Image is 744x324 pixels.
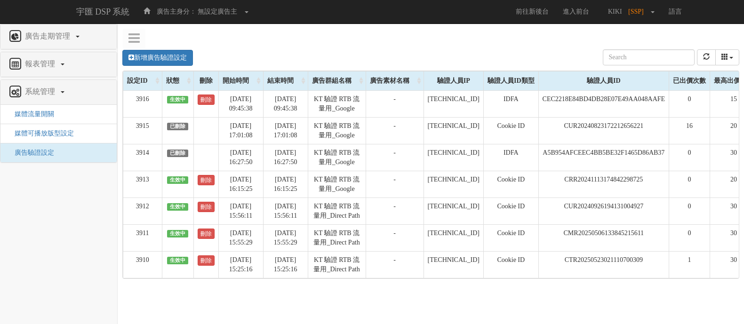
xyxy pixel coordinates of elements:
[263,117,308,144] td: [DATE] 17:01:08
[123,117,162,144] td: 3915
[366,198,424,224] td: -
[424,117,483,144] td: [TECHNICAL_ID]
[628,8,648,15] span: [SSP]
[424,144,483,171] td: [TECHNICAL_ID]
[669,251,710,278] td: 1
[122,50,193,66] a: 新增廣告驗證設定
[483,224,538,251] td: Cookie ID
[167,203,189,211] span: 生效中
[669,71,710,90] div: 已出價次數
[715,49,740,65] div: Columns
[8,85,110,100] a: 系統管理
[198,229,215,239] a: 刪除
[8,29,110,44] a: 廣告走期管理
[218,144,263,171] td: [DATE] 16:27:50
[308,71,366,90] div: 廣告群組名稱
[308,198,366,224] td: KT 驗證 RTB 流量用_Direct Path
[538,198,669,224] td: CUR20240926194131004927
[218,117,263,144] td: [DATE] 17:01:08
[167,230,189,237] span: 生效中
[167,176,189,184] span: 生效中
[366,251,424,278] td: -
[538,117,669,144] td: CUR20240823172212656221
[123,90,162,117] td: 3916
[264,71,308,90] div: 結束時間
[715,49,740,65] button: columns
[308,251,366,278] td: KT 驗證 RTB 流量用_Direct Path
[198,175,215,185] a: 刪除
[263,90,308,117] td: [DATE] 09:45:38
[167,150,189,157] span: 已刪除
[308,90,366,117] td: KT 驗證 RTB 流量用_Google
[483,144,538,171] td: IDFA
[218,251,263,278] td: [DATE] 15:25:16
[424,90,483,117] td: [TECHNICAL_ID]
[167,123,189,130] span: 已刪除
[538,224,669,251] td: CMR20250506133845215611
[483,198,538,224] td: Cookie ID
[123,171,162,198] td: 3913
[198,8,237,15] span: 無設定廣告主
[484,71,538,90] div: 驗證人員ID類型
[308,171,366,198] td: KT 驗證 RTB 流量用_Google
[308,117,366,144] td: KT 驗證 RTB 流量用_Google
[8,149,54,156] a: 廣告驗證設定
[263,198,308,224] td: [DATE] 15:56:11
[366,171,424,198] td: -
[669,117,710,144] td: 16
[167,257,189,264] span: 生效中
[263,171,308,198] td: [DATE] 16:15:25
[263,251,308,278] td: [DATE] 15:25:16
[669,144,710,171] td: 0
[424,251,483,278] td: [TECHNICAL_ID]
[263,224,308,251] td: [DATE] 15:55:29
[483,251,538,278] td: Cookie ID
[483,90,538,117] td: IDFA
[194,71,218,90] div: 刪除
[123,251,162,278] td: 3910
[603,8,627,15] span: KIKI
[538,90,669,117] td: CEC2218E84BD4DB28E07E49AA048AAFE
[162,71,193,90] div: 狀態
[308,144,366,171] td: KT 驗證 RTB 流量用_Google
[23,87,60,95] span: 系統管理
[8,111,54,118] a: 媒體流量開關
[218,224,263,251] td: [DATE] 15:55:29
[366,90,424,117] td: -
[218,90,263,117] td: [DATE] 09:45:38
[123,198,162,224] td: 3912
[218,198,263,224] td: [DATE] 15:56:11
[8,130,74,137] a: 媒體可播放版型設定
[198,95,215,105] a: 刪除
[157,8,196,15] span: 廣告主身分：
[23,60,60,68] span: 報表管理
[366,144,424,171] td: -
[424,224,483,251] td: [TECHNICAL_ID]
[23,32,75,40] span: 廣告走期管理
[538,251,669,278] td: CTR20250523021110700309
[366,224,424,251] td: -
[366,71,424,90] div: 廣告素材名稱
[538,171,669,198] td: CRR20241113174842298725
[263,144,308,171] td: [DATE] 16:27:50
[218,171,263,198] td: [DATE] 16:15:25
[424,171,483,198] td: [TECHNICAL_ID]
[123,144,162,171] td: 3914
[603,49,695,65] input: Search
[538,144,669,171] td: A5B954AFCEEC4BB5BE32F1465D86AB37
[198,202,215,212] a: 刪除
[483,171,538,198] td: Cookie ID
[308,224,366,251] td: KT 驗證 RTB 流量用_Direct Path
[123,224,162,251] td: 3911
[424,198,483,224] td: [TECHNICAL_ID]
[8,57,110,72] a: 報表管理
[669,198,710,224] td: 0
[424,71,483,90] div: 驗證人員IP
[483,117,538,144] td: Cookie ID
[697,49,716,65] button: refresh
[219,71,263,90] div: 開始時間
[669,90,710,117] td: 0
